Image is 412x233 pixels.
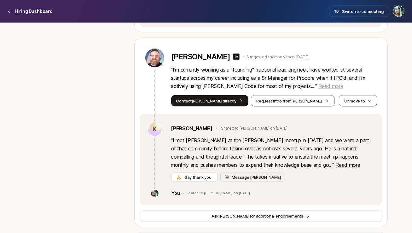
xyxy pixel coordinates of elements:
p: K [153,125,156,133]
button: Request intro from[PERSON_NAME] [251,95,335,107]
p: " I'm currently working as a "founding" fractional lead engineer, have worked at several startups... [171,66,377,90]
p: Suggested themselves on [DATE] [247,54,309,60]
p: You [172,190,180,197]
span: [PERSON_NAME] [218,214,250,219]
p: [PERSON_NAME] [171,52,230,61]
span: 🙏 [176,174,181,180]
button: Message [PERSON_NAME] [220,173,286,182]
span: Switch to connecting [342,8,384,15]
span: Read more [318,83,343,89]
button: Switch to connecting [329,6,389,17]
p: Shared to [PERSON_NAME] on [DATE] [221,125,287,131]
span: Ask for additional endorsements [212,213,303,219]
span: Read more [335,162,360,168]
img: 65164699_ce50_4634_b080_5da154b47c4f.jpg [145,49,164,67]
button: Contact[PERSON_NAME]directly [171,95,249,107]
p: Hiring Dashboard [15,8,53,15]
span: Say thank you [183,174,212,180]
button: Ask[PERSON_NAME]for additional endorsements [140,211,382,222]
button: Or move to [339,95,377,107]
img: ACg8ocJ0mpdeUvCtCxd4mLeUrIcX20s3LOtP5jtjEZFvCMxUyDc=s160-c [151,190,159,197]
p: " I met [PERSON_NAME] at the [PERSON_NAME] meetup in [DATE] and we were a part of that community ... [171,136,375,169]
p: Shared to [PERSON_NAME] on [DATE] [186,191,250,196]
img: Carter Cleveland [393,6,404,17]
button: Carter Cleveland [393,6,404,17]
a: [PERSON_NAME] [171,124,212,132]
button: 🙏 Say thank you [171,173,218,182]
